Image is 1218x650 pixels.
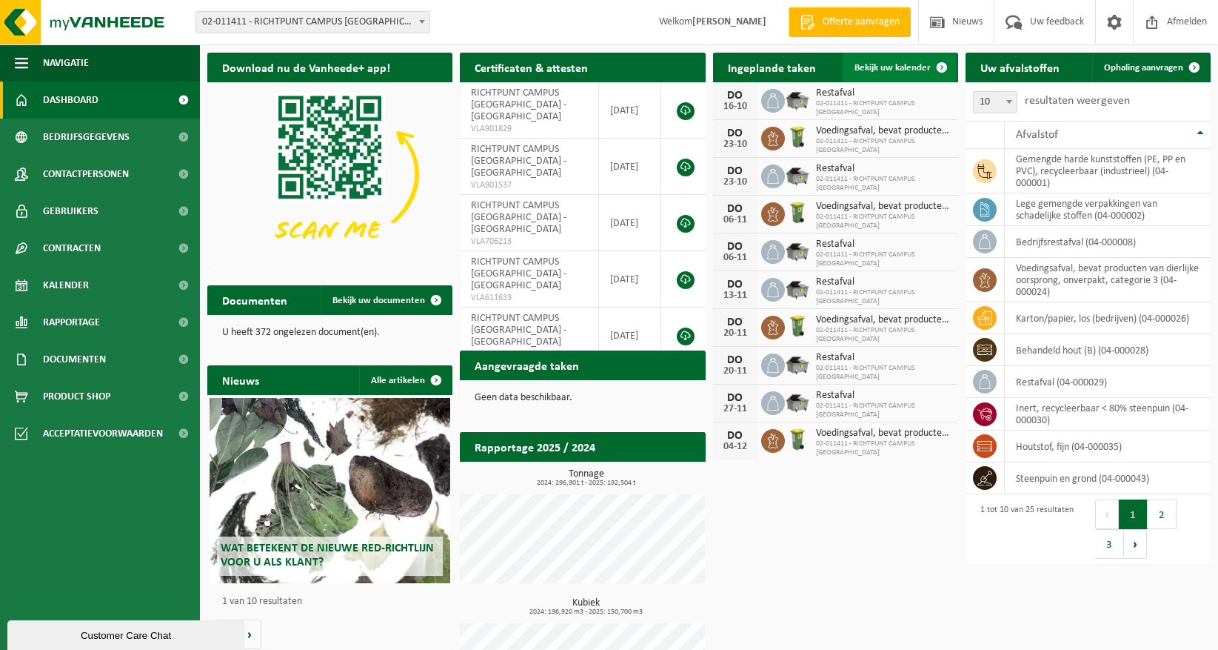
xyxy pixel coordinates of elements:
span: RICHTPUNT CAMPUS [GEOGRAPHIC_DATA] - [GEOGRAPHIC_DATA] [471,200,566,235]
span: VLA901537 [471,179,586,191]
span: 2024: 196,920 m3 - 2025: 150,700 m3 [467,608,705,616]
button: Next [1124,529,1147,559]
span: 02-011411 - RICHTPUNT CAMPUS [GEOGRAPHIC_DATA] [816,364,951,382]
div: 23-10 [720,139,750,150]
span: Restafval [816,276,951,288]
span: Contracten [43,230,101,267]
span: Kalender [43,267,89,304]
div: 20-11 [720,328,750,339]
td: [DATE] [599,139,662,195]
span: Voedingsafval, bevat producten van dierlijke oorsprong, onverpakt, categorie 3 [816,428,951,440]
h3: Kubiek [467,598,705,616]
span: VLA901829 [471,123,586,135]
span: 02-011411 - RICHTPUNT CAMPUS [GEOGRAPHIC_DATA] [816,213,951,231]
img: WB-5000-GAL-GY-01 [785,162,810,188]
span: VLA706213 [471,236,586,248]
h2: Download nu de Vanheede+ app! [207,53,405,82]
h2: Certificaten & attesten [460,53,603,82]
a: Wat betekent de nieuwe RED-richtlijn voor u als klant? [210,398,450,583]
span: Acceptatievoorwaarden [43,415,163,452]
span: Dashboard [43,82,98,119]
div: DO [720,241,750,253]
p: U heeft 372 ongelezen document(en). [222,328,438,338]
span: 10 [973,91,1017,113]
div: 20-11 [720,366,750,377]
td: voedingsafval, bevat producten van dierlijke oorsprong, onverpakt, categorie 3 (04-000024) [1005,258,1211,302]
h2: Documenten [207,285,302,314]
p: 1 van 10 resultaten [222,597,445,607]
span: Wat betekent de nieuwe RED-richtlijn voor u als klant? [221,543,434,568]
span: Bedrijfsgegevens [43,119,130,156]
span: 02-011411 - RICHTPUNT CAMPUS EEKLO - EEKLO [196,12,429,33]
td: karton/papier, los (bedrijven) (04-000026) [1005,302,1211,334]
h2: Aangevraagde taken [460,351,594,379]
div: 13-11 [720,291,750,301]
span: Gebruikers [43,193,98,230]
span: Restafval [816,352,951,364]
td: behandeld hout (B) (04-000028) [1005,334,1211,366]
span: Offerte aanvragen [819,15,903,30]
span: 02-011411 - RICHTPUNT CAMPUS [GEOGRAPHIC_DATA] [816,251,951,268]
span: 02-011411 - RICHTPUNT CAMPUS [GEOGRAPHIC_DATA] [816,175,951,193]
h2: Ingeplande taken [713,53,831,82]
td: [DATE] [599,251,662,308]
a: Bekijk uw documenten [321,285,451,315]
img: WB-5000-GAL-GY-01 [785,276,810,301]
span: VLA611633 [471,292,586,304]
a: Bekijk rapportage [595,461,704,491]
span: 02-011411 - RICHTPUNT CAMPUS EEKLO - EEKLO [195,11,430,33]
img: WB-5000-GAL-GY-01 [785,238,810,263]
label: resultaten weergeven [1025,95,1130,107]
div: DO [720,279,750,291]
span: Contactpersonen [43,156,129,193]
img: WB-5000-GAL-GY-01 [785,351,810,377]
div: 06-11 [720,215,750,225]
h3: Tonnage [467,469,705,487]
span: Ophaling aanvragen [1104,63,1183,73]
button: Previous [1095,500,1119,529]
td: [DATE] [599,308,662,364]
td: [DATE] [599,195,662,251]
div: 16-10 [720,102,750,112]
div: 06-11 [720,253,750,263]
h2: Rapportage 2025 / 2024 [460,432,610,461]
strong: [PERSON_NAME] [692,16,766,27]
span: 02-011411 - RICHTPUNT CAMPUS [GEOGRAPHIC_DATA] [816,288,951,306]
div: DO [720,430,750,442]
img: WB-0140-HPE-GN-50 [785,125,810,150]
div: DO [720,165,750,177]
span: RICHTPUNT CAMPUS [GEOGRAPHIC_DATA] - [GEOGRAPHIC_DATA] [471,313,566,348]
td: [DATE] [599,82,662,139]
span: RICHTPUNT CAMPUS [GEOGRAPHIC_DATA] - [GEOGRAPHIC_DATA] [471,87,566,122]
span: Voedingsafval, bevat producten van dierlijke oorsprong, onverpakt, categorie 3 [816,125,951,137]
img: WB-5000-GAL-GY-01 [785,389,810,414]
button: 2 [1148,500,1177,529]
a: Ophaling aanvragen [1092,53,1209,82]
span: Restafval [816,87,951,99]
span: Navigatie [43,44,89,82]
span: 02-011411 - RICHTPUNT CAMPUS [GEOGRAPHIC_DATA] [816,99,951,117]
div: 27-11 [720,404,750,414]
span: Voedingsafval, bevat producten van dierlijke oorsprong, onverpakt, categorie 3 [816,314,951,326]
span: Rapportage [43,304,100,341]
img: WB-0140-HPE-GN-50 [785,427,810,452]
span: Restafval [816,239,951,251]
span: 02-011411 - RICHTPUNT CAMPUS [GEOGRAPHIC_DATA] [816,440,951,457]
div: DO [720,392,750,404]
h2: Nieuws [207,365,274,394]
img: Download de VHEPlus App [207,82,452,266]
div: DO [720,316,750,328]
a: Alle artikelen [359,365,451,395]
div: 23-10 [720,177,750,188]
a: Bekijk uw kalender [843,53,957,82]
div: 04-12 [720,442,750,452]
span: RICHTPUNT CAMPUS [GEOGRAPHIC_DATA] - [GEOGRAPHIC_DATA] [471,144,566,179]
iframe: chat widget [7,617,247,650]
div: 1 tot 10 van 25 resultaten [973,498,1074,560]
img: WB-0140-HPE-GN-50 [785,314,810,339]
td: restafval (04-000029) [1005,366,1211,398]
p: Geen data beschikbaar. [475,393,690,403]
h2: Uw afvalstoffen [966,53,1074,82]
button: 3 [1095,529,1124,559]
